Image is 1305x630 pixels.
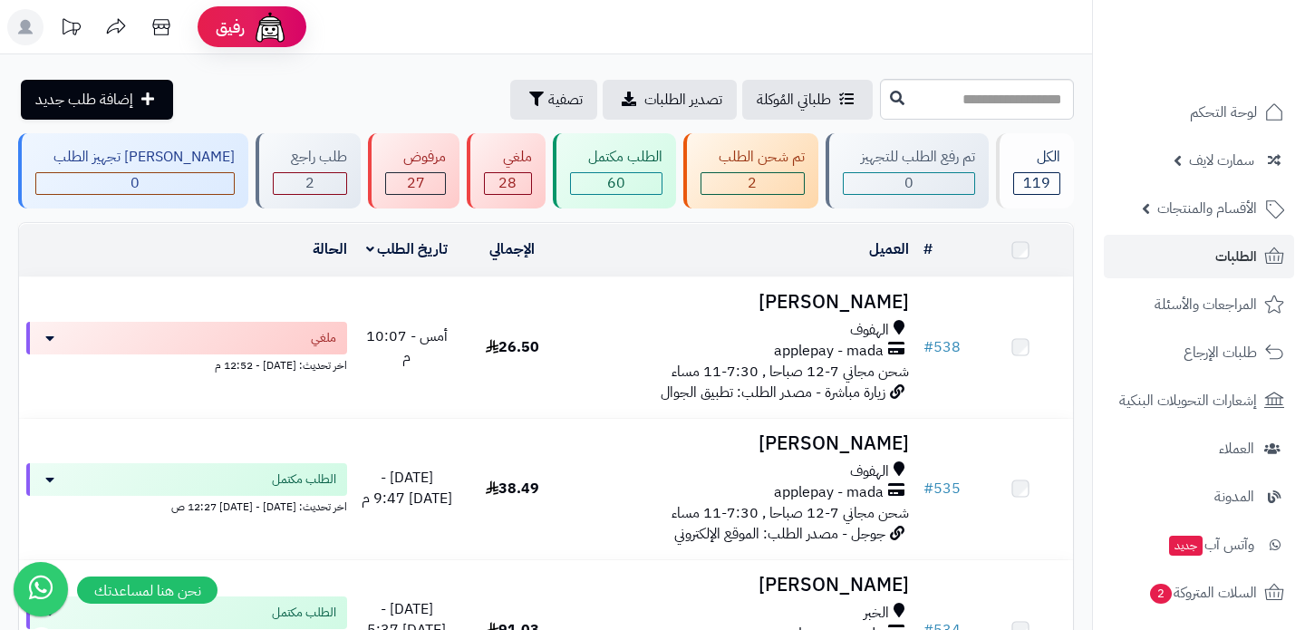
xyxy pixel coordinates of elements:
[644,89,722,111] span: تصدير الطلبات
[26,354,347,373] div: اخر تحديث: [DATE] - 12:52 م
[1104,523,1294,567] a: وآتس آبجديد
[362,467,452,509] span: [DATE] - [DATE] 9:47 م
[844,173,974,194] div: 0
[850,320,889,341] span: الهفوف
[364,133,463,208] a: مرفوض 27
[572,575,908,596] h3: [PERSON_NAME]
[486,336,539,358] span: 26.50
[923,336,961,358] a: #538
[311,329,336,347] span: ملغي
[548,89,583,111] span: تصفية
[36,173,234,194] div: 0
[1157,196,1257,221] span: الأقسام والمنتجات
[1215,244,1257,269] span: الطلبات
[35,147,235,168] div: [PERSON_NAME] تجهيز الطلب
[1148,580,1257,606] span: السلات المتروكة
[572,433,908,454] h3: [PERSON_NAME]
[1104,475,1294,519] a: المدونة
[21,80,173,120] a: إضافة طلب جديد
[869,238,909,260] a: العميل
[252,9,288,45] img: ai-face.png
[674,523,885,545] span: جوجل - مصدر الطلب: الموقع الإلكتروني
[549,133,680,208] a: الطلب مكتمل 60
[1104,235,1294,278] a: الطلبات
[1119,388,1257,413] span: إشعارات التحويلات البنكية
[1104,427,1294,470] a: العملاء
[463,133,548,208] a: ملغي 28
[1013,147,1060,168] div: الكل
[822,133,992,208] a: تم رفع الطلب للتجهيز 0
[1169,536,1203,556] span: جديد
[386,173,445,194] div: 27
[35,89,133,111] span: إضافة طلب جديد
[273,147,347,168] div: طلب راجع
[272,470,336,489] span: الطلب مكتمل
[305,172,314,194] span: 2
[701,173,804,194] div: 2
[484,147,531,168] div: ملغي
[486,478,539,499] span: 38.49
[748,172,757,194] span: 2
[489,238,535,260] a: الإجمالي
[274,173,346,194] div: 2
[1104,379,1294,422] a: إشعارات التحويلات البنكية
[850,461,889,482] span: الهفوف
[366,238,449,260] a: تاريخ الطلب
[1104,571,1294,615] a: السلات المتروكة2
[1214,484,1254,509] span: المدونة
[571,173,662,194] div: 60
[407,172,425,194] span: 27
[48,9,93,50] a: تحديثات المنصة
[498,172,517,194] span: 28
[1104,91,1294,134] a: لوحة التحكم
[1150,584,1173,605] span: 2
[510,80,597,120] button: تصفية
[843,147,975,168] div: تم رفع الطلب للتجهيز
[1190,100,1257,125] span: لوحة التحكم
[1182,42,1288,80] img: logo-2.png
[26,496,347,515] div: اخر تحديث: [DATE] - [DATE] 12:27 ص
[607,172,625,194] span: 60
[1104,283,1294,326] a: المراجعات والأسئلة
[385,147,446,168] div: مرفوض
[570,147,662,168] div: الطلب مكتمل
[485,173,530,194] div: 28
[603,80,737,120] a: تصدير الطلبات
[992,133,1078,208] a: الكل119
[672,361,909,383] span: شحن مجاني 7-12 صباحا , 7:30-11 مساء
[1167,532,1254,557] span: وآتس آب
[313,238,347,260] a: الحالة
[252,133,364,208] a: طلب راجع 2
[1219,436,1254,461] span: العملاء
[1184,340,1257,365] span: طلبات الإرجاع
[701,147,805,168] div: تم شحن الطلب
[923,478,933,499] span: #
[757,89,831,111] span: طلباتي المُوكلة
[923,238,933,260] a: #
[1189,148,1254,173] span: سمارت لايف
[1023,172,1050,194] span: 119
[774,482,884,503] span: applepay - mada
[742,80,873,120] a: طلباتي المُوكلة
[216,16,245,38] span: رفيق
[272,604,336,622] span: الطلب مكتمل
[923,336,933,358] span: #
[774,341,884,362] span: applepay - mada
[661,382,885,403] span: زيارة مباشرة - مصدر الطلب: تطبيق الجوال
[130,172,140,194] span: 0
[1104,331,1294,374] a: طلبات الإرجاع
[1155,292,1257,317] span: المراجعات والأسئلة
[672,502,909,524] span: شحن مجاني 7-12 صباحا , 7:30-11 مساء
[14,133,252,208] a: [PERSON_NAME] تجهيز الطلب 0
[923,478,961,499] a: #535
[572,292,908,313] h3: [PERSON_NAME]
[864,603,889,624] span: الخبر
[366,325,448,368] span: أمس - 10:07 م
[680,133,822,208] a: تم شحن الطلب 2
[904,172,913,194] span: 0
